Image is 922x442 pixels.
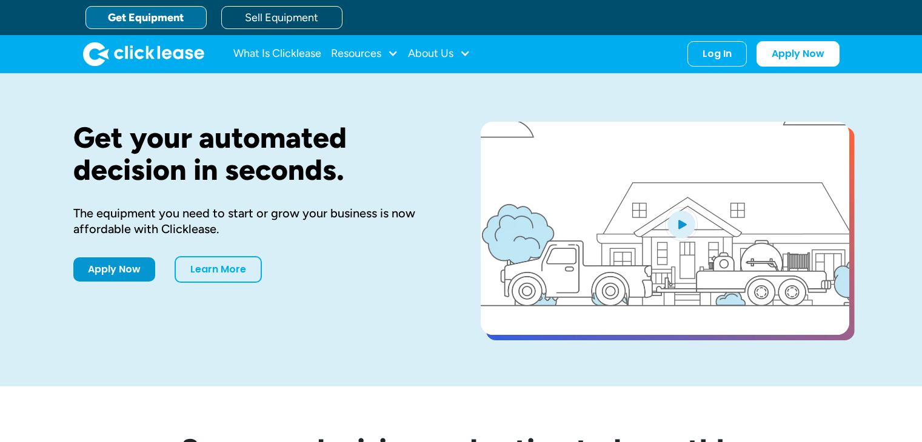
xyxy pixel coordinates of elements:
[703,48,732,60] div: Log In
[408,42,470,66] div: About Us
[73,122,442,186] h1: Get your automated decision in seconds.
[175,256,262,283] a: Learn More
[665,207,698,241] img: Blue play button logo on a light blue circular background
[85,6,207,29] a: Get Equipment
[221,6,342,29] a: Sell Equipment
[73,205,442,237] div: The equipment you need to start or grow your business is now affordable with Clicklease.
[83,42,204,66] img: Clicklease logo
[233,42,321,66] a: What Is Clicklease
[73,257,155,282] a: Apply Now
[331,42,398,66] div: Resources
[757,41,840,67] a: Apply Now
[83,42,204,66] a: home
[481,122,849,335] a: open lightbox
